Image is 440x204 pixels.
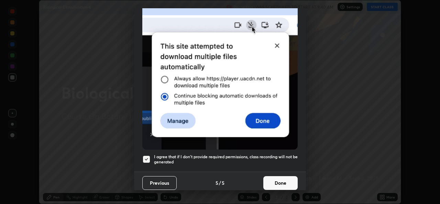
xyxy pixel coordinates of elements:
[142,176,177,190] button: Previous
[216,179,218,186] h4: 5
[263,176,298,190] button: Done
[222,179,224,186] h4: 5
[154,154,298,165] h5: I agree that if I don't provide required permissions, class recording will not be generated
[219,179,221,186] h4: /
